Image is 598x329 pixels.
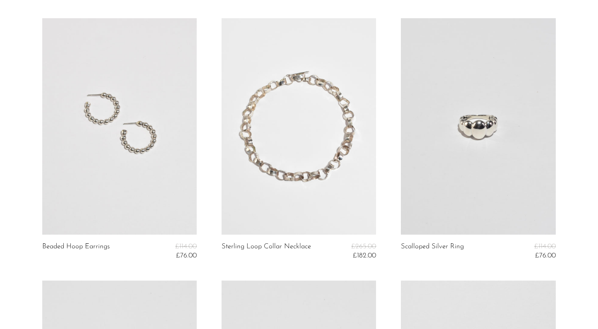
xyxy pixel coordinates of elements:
a: Beaded Hoop Earrings [42,243,110,260]
span: £114.00 [534,243,556,250]
span: £76.00 [535,252,556,259]
span: £114.00 [175,243,197,250]
span: £265.00 [351,243,376,250]
a: Sterling Loop Collar Necklace [222,243,311,260]
span: £182.00 [353,252,376,259]
a: Scalloped Silver Ring [401,243,464,260]
span: £76.00 [176,252,197,259]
